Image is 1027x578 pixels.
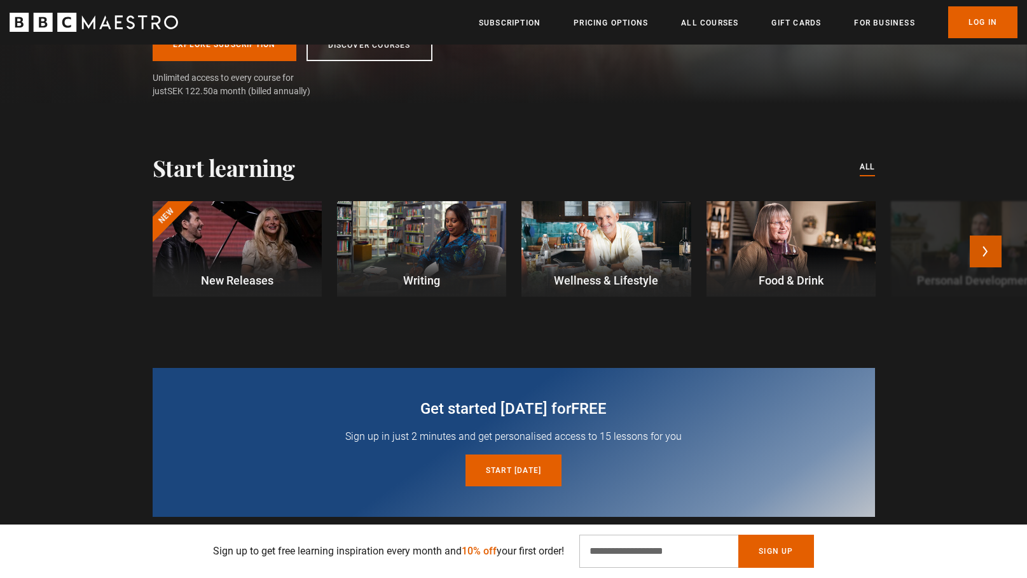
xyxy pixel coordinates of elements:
span: SEK 122.50 [167,86,213,96]
a: Gift Cards [771,17,821,29]
h2: Start learning [153,154,295,181]
a: Pricing Options [574,17,648,29]
nav: Primary [479,6,1017,38]
a: Start [DATE] [465,455,562,486]
p: Wellness & Lifestyle [521,272,691,289]
span: Unlimited access to every course for just a month (billed annually) [153,71,324,98]
a: Log In [948,6,1017,38]
a: All [860,160,875,174]
p: New Releases [152,272,321,289]
span: 10% off [462,545,497,557]
a: Discover Courses [307,29,432,61]
svg: BBC Maestro [10,13,178,32]
p: Sign up in just 2 minutes and get personalised access to 15 lessons for you [183,429,844,444]
a: New New Releases [153,201,322,297]
a: Wellness & Lifestyle [521,201,691,297]
a: Subscription [479,17,541,29]
h2: Get started [DATE] for [183,398,844,419]
p: Sign up to get free learning inspiration every month and your first order! [213,544,564,559]
a: All Courses [681,17,738,29]
p: Food & Drink [706,272,876,289]
a: Food & Drink [706,201,876,297]
button: Sign Up [738,535,813,568]
span: free [571,400,607,418]
a: Writing [337,201,506,297]
a: For business [854,17,914,29]
a: Explore Subscription [153,29,296,61]
p: Writing [337,272,506,289]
